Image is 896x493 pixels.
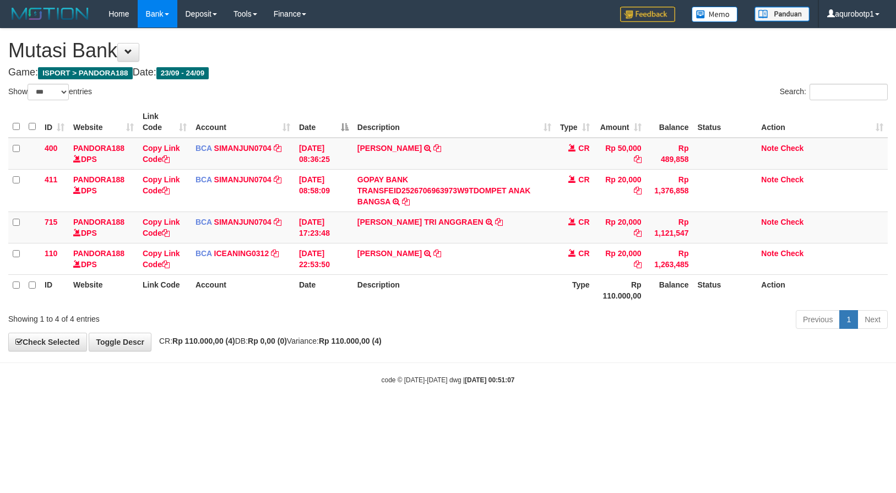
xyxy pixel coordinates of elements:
a: Next [857,310,888,329]
th: Status [693,274,757,306]
a: Copy SIMANJUN0704 to clipboard [274,175,281,184]
td: [DATE] 08:58:09 [295,169,353,212]
td: Rp 20,000 [594,243,646,274]
span: 411 [45,175,57,184]
td: DPS [69,212,138,243]
strong: [DATE] 00:51:07 [465,376,514,384]
th: Status [693,106,757,138]
td: Rp 50,000 [594,138,646,170]
th: Rp 110.000,00 [594,274,646,306]
td: Rp 1,263,485 [646,243,693,274]
span: ISPORT > PANDORA188 [38,67,133,79]
a: SIMANJUN0704 [214,175,271,184]
a: Copy IKSAN NUROHMAN to clipboard [433,249,441,258]
td: Rp 20,000 [594,169,646,212]
th: Description: activate to sort column ascending [353,106,556,138]
th: Link Code: activate to sort column ascending [138,106,191,138]
a: Note [761,249,778,258]
a: SIMANJUN0704 [214,218,271,226]
strong: Rp 0,00 (0) [248,337,287,345]
th: Type [556,274,594,306]
a: Copy Link Code [143,218,180,237]
span: CR [578,175,589,184]
span: CR: DB: Variance: [154,337,382,345]
td: [DATE] 08:36:25 [295,138,353,170]
span: BCA [196,218,212,226]
th: Account: activate to sort column ascending [191,106,295,138]
div: Showing 1 to 4 of 4 entries [8,309,365,324]
td: Rp 20,000 [594,212,646,243]
a: [PERSON_NAME] TRI ANGGRAEN [357,218,484,226]
th: Action [757,274,888,306]
a: Copy ANGGI TRI ANGGRAEN to clipboard [495,218,503,226]
strong: Rp 110.000,00 (4) [319,337,382,345]
td: DPS [69,243,138,274]
span: 400 [45,144,57,153]
strong: Rp 110.000,00 (4) [172,337,235,345]
a: Copy Rp 50,000 to clipboard [634,155,642,164]
a: [PERSON_NAME] [357,249,422,258]
a: Copy Link Code [143,175,180,195]
a: Copy Link Code [143,144,180,164]
input: Search: [810,84,888,100]
a: Toggle Descr [89,333,151,351]
a: Copy ANDY RAMADANI to clipboard [433,144,441,153]
span: BCA [196,249,212,258]
span: CR [578,144,589,153]
a: Check [780,175,803,184]
a: PANDORA188 [73,144,124,153]
img: panduan.png [754,7,810,21]
a: ICEANING0312 [214,249,269,258]
a: [PERSON_NAME] [357,144,422,153]
h4: Game: Date: [8,67,888,78]
span: BCA [196,144,212,153]
th: Amount: activate to sort column ascending [594,106,646,138]
td: DPS [69,169,138,212]
a: Note [761,144,778,153]
th: Action: activate to sort column ascending [757,106,888,138]
td: Rp 489,858 [646,138,693,170]
a: Note [761,175,778,184]
a: GOPAY BANK TRANSFEID2526706963973W9TDOMPET ANAK BANGSA [357,175,531,206]
td: DPS [69,138,138,170]
a: Check [780,218,803,226]
a: Copy Link Code [143,249,180,269]
th: Link Code [138,274,191,306]
select: Showentries [28,84,69,100]
a: SIMANJUN0704 [214,144,271,153]
th: Type: activate to sort column ascending [556,106,594,138]
label: Search: [780,84,888,100]
th: Website: activate to sort column ascending [69,106,138,138]
a: Previous [796,310,840,329]
a: Check Selected [8,333,87,351]
td: Rp 1,121,547 [646,212,693,243]
th: Description [353,274,556,306]
a: Copy SIMANJUN0704 to clipboard [274,218,281,226]
a: PANDORA188 [73,175,124,184]
span: CR [578,249,589,258]
a: 1 [839,310,858,329]
a: PANDORA188 [73,218,124,226]
img: Feedback.jpg [620,7,675,22]
h1: Mutasi Bank [8,40,888,62]
a: PANDORA188 [73,249,124,258]
span: 23/09 - 24/09 [156,67,209,79]
a: Copy GOPAY BANK TRANSFEID2526706963973W9TDOMPET ANAK BANGSA to clipboard [402,197,410,206]
a: Copy Rp 20,000 to clipboard [634,229,642,237]
a: Copy SIMANJUN0704 to clipboard [274,144,281,153]
td: [DATE] 22:53:50 [295,243,353,274]
img: MOTION_logo.png [8,6,92,22]
a: Check [780,144,803,153]
img: Button%20Memo.svg [692,7,738,22]
span: BCA [196,175,212,184]
th: Balance [646,106,693,138]
a: Copy Rp 20,000 to clipboard [634,186,642,195]
label: Show entries [8,84,92,100]
a: Check [780,249,803,258]
span: 110 [45,249,57,258]
td: Rp 1,376,858 [646,169,693,212]
small: code © [DATE]-[DATE] dwg | [382,376,515,384]
a: Copy Rp 20,000 to clipboard [634,260,642,269]
td: [DATE] 17:23:48 [295,212,353,243]
th: ID: activate to sort column ascending [40,106,69,138]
